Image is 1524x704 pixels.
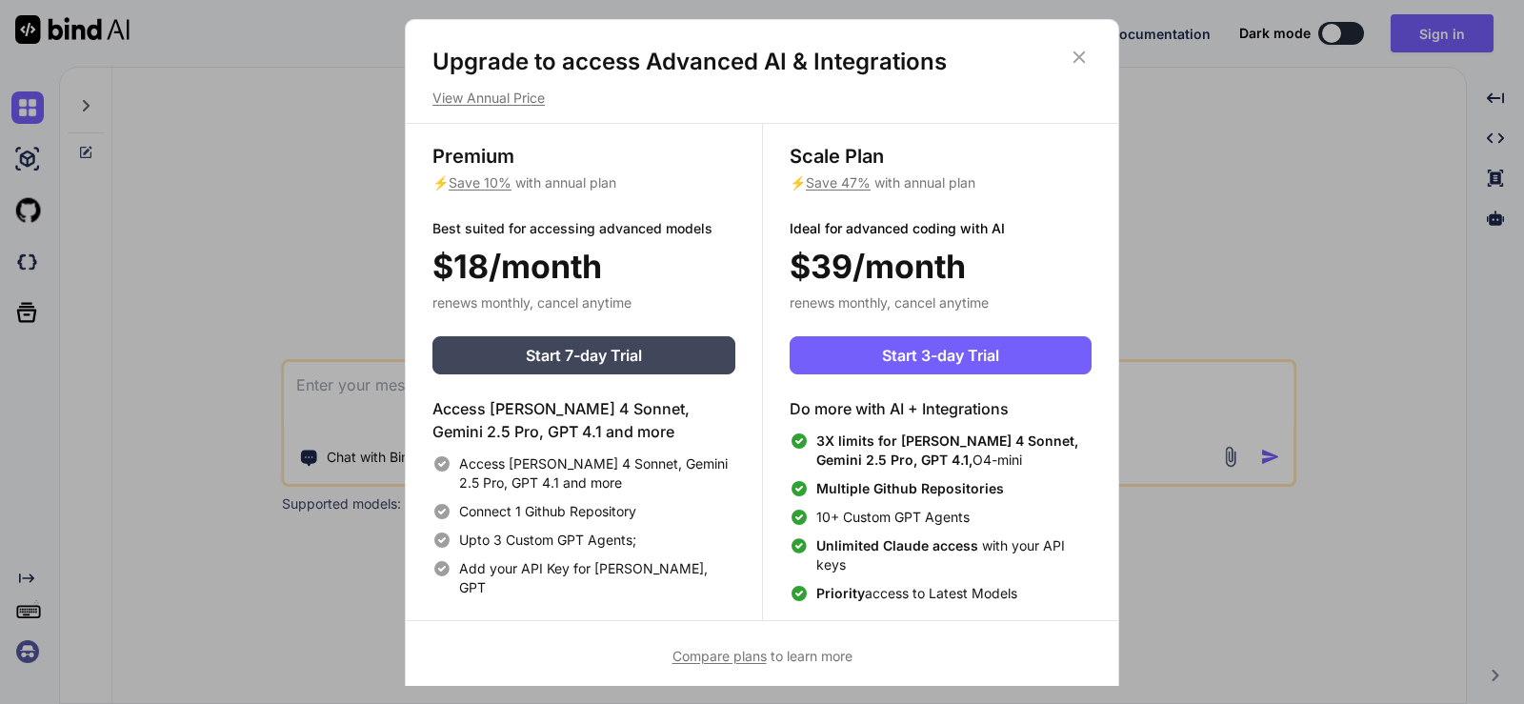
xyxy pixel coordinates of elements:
h4: Do more with AI + Integrations [790,397,1092,420]
span: Compare plans [672,648,767,664]
button: Start 7-day Trial [432,336,735,374]
p: ⚡ with annual plan [790,173,1092,192]
h4: Access [PERSON_NAME] 4 Sonnet, Gemini 2.5 Pro, GPT 4.1 and more [432,397,735,443]
span: renews monthly, cancel anytime [432,294,632,311]
h1: Upgrade to access Advanced AI & Integrations [432,47,1092,77]
span: Upto 3 Custom GPT Agents; [459,531,636,550]
p: ⚡ with annual plan [432,173,735,192]
button: Start 3-day Trial [790,336,1092,374]
span: O4-mini [816,432,1092,470]
span: Start 7-day Trial [526,344,642,367]
h3: Premium [432,143,735,170]
span: Save 10% [449,174,511,191]
span: access to Latest Models [816,584,1017,603]
span: Multiple Github Repositories [816,480,1004,496]
p: Best suited for accessing advanced models [432,219,735,238]
span: Access [PERSON_NAME] 4 Sonnet, Gemini 2.5 Pro, GPT 4.1 and more [459,454,735,493]
span: Unlimited Claude access [816,537,982,553]
h3: Scale Plan [790,143,1092,170]
span: 3X limits for [PERSON_NAME] 4 Sonnet, Gemini 2.5 Pro, GPT 4.1, [816,432,1078,468]
span: to learn more [672,648,852,664]
span: 10+ Custom GPT Agents [816,508,970,527]
p: View Annual Price [432,89,1092,108]
span: Start 3-day Trial [882,344,999,367]
span: renews monthly, cancel anytime [790,294,989,311]
p: Ideal for advanced coding with AI [790,219,1092,238]
span: with your API keys [816,536,1092,574]
span: Priority [816,585,865,601]
span: Connect 1 Github Repository [459,502,636,521]
span: $39/month [790,242,966,291]
span: $18/month [432,242,602,291]
span: Save 47% [806,174,871,191]
span: Add your API Key for [PERSON_NAME], GPT [459,559,735,597]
